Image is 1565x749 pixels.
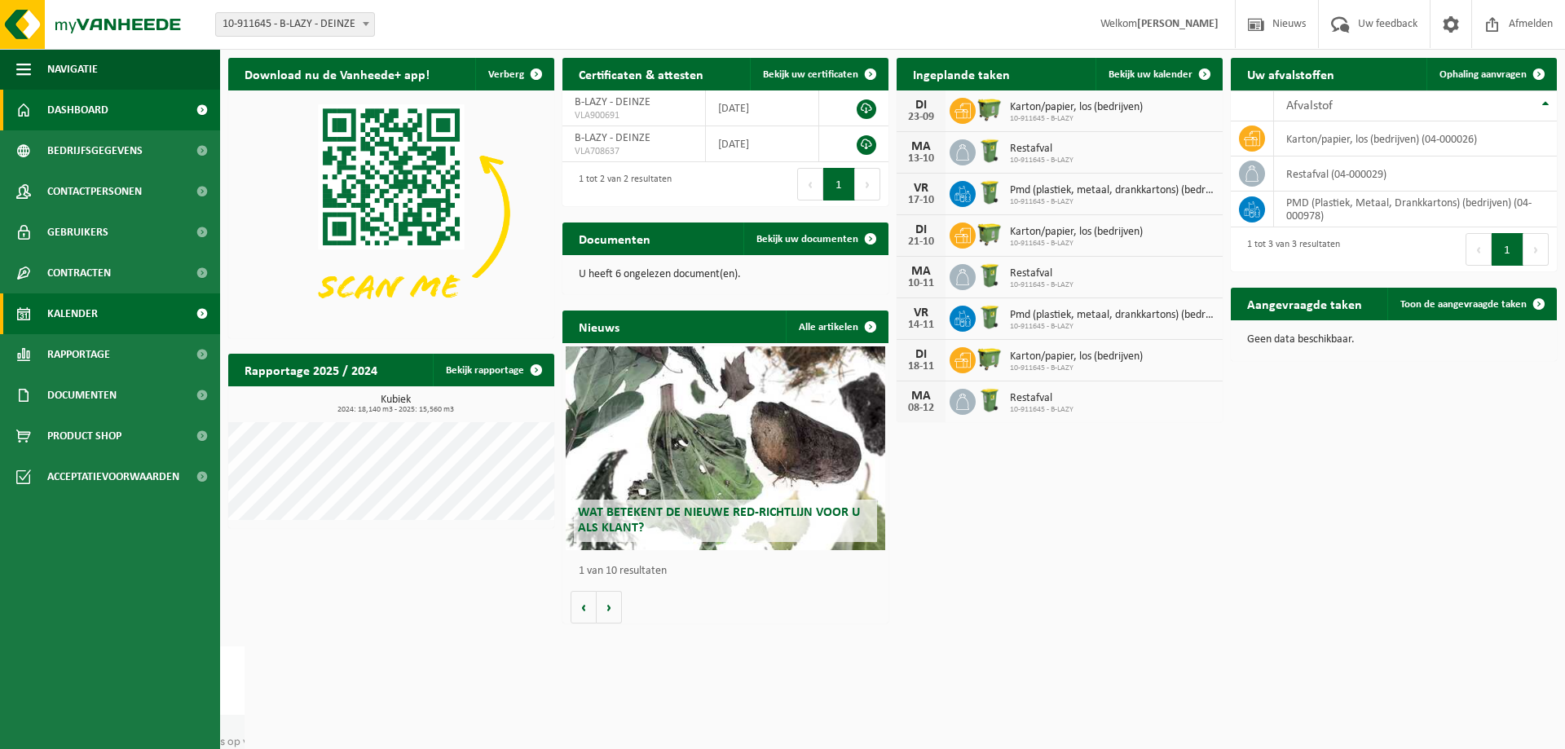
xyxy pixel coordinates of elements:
div: Domeinoverzicht [63,96,143,107]
span: Gebruikers [47,212,108,253]
img: WB-1100-HPE-GN-50 [976,95,1003,123]
button: Volgende [597,591,622,623]
h2: Uw afvalstoffen [1231,58,1351,90]
span: Bekijk uw documenten [756,234,858,245]
button: Previous [797,168,823,200]
a: Toon de aangevraagde taken [1387,288,1555,320]
div: 23-09 [905,112,937,123]
div: 10-11 [905,278,937,289]
span: Karton/papier, los (bedrijven) [1010,101,1143,114]
h2: Download nu de Vanheede+ app! [228,58,446,90]
img: WB-1100-HPE-GN-50 [976,220,1003,248]
div: DI [905,99,937,112]
button: Previous [1466,233,1492,266]
span: 10-911645 - B-LAZY - DEINZE [216,13,374,36]
span: 10-911645 - B-LAZY [1010,363,1143,373]
div: VR [905,182,937,195]
button: Vorige [571,591,597,623]
button: Next [1523,233,1549,266]
a: Ophaling aanvragen [1426,58,1555,90]
span: Acceptatievoorwaarden [47,456,179,497]
img: Download de VHEPlus App [228,90,554,335]
div: MA [905,265,937,278]
span: 10-911645 - B-LAZY [1010,322,1215,332]
h2: Ingeplande taken [897,58,1026,90]
img: tab_keywords_by_traffic_grey.svg [160,95,173,108]
span: Ophaling aanvragen [1439,69,1527,80]
div: 08-12 [905,403,937,414]
span: B-LAZY - DEINZE [575,132,650,144]
div: 17-10 [905,195,937,206]
span: Pmd (plastiek, metaal, drankkartons) (bedrijven) [1010,309,1215,322]
img: website_grey.svg [26,42,39,55]
td: karton/papier, los (bedrijven) (04-000026) [1274,121,1557,156]
span: Restafval [1010,143,1073,156]
span: Contactpersonen [47,171,142,212]
td: restafval (04-000029) [1274,156,1557,192]
button: 1 [823,168,855,200]
div: 13-10 [905,153,937,165]
span: B-LAZY - DEINZE [575,96,650,108]
div: DI [905,223,937,236]
img: logo_orange.svg [26,26,39,39]
span: Bekijk uw certificaten [763,69,858,80]
span: Restafval [1010,392,1073,405]
div: 18-11 [905,361,937,372]
img: tab_domain_overview_orange.svg [45,95,58,108]
h2: Nieuws [562,311,636,342]
div: 1 tot 2 van 2 resultaten [571,166,672,202]
div: v 4.0.25 [46,26,80,39]
span: Rapportage [47,334,110,375]
span: Documenten [47,375,117,416]
img: WB-0240-HPE-GN-50 [976,178,1003,206]
h2: Aangevraagde taken [1231,288,1378,319]
div: 14-11 [905,319,937,331]
span: Dashboard [47,90,108,130]
h2: Documenten [562,222,667,254]
td: [DATE] [706,90,819,126]
img: WB-0240-HPE-GN-50 [976,262,1003,289]
button: Verberg [475,58,553,90]
p: U heeft 6 ongelezen document(en). [579,269,872,280]
div: MA [905,140,937,153]
img: WB-1100-HPE-GN-50 [976,345,1003,372]
img: WB-0240-HPE-GN-50 [976,303,1003,331]
span: Contracten [47,253,111,293]
h2: Certificaten & attesten [562,58,720,90]
span: Kalender [47,293,98,334]
span: 10-911645 - B-LAZY [1010,405,1073,415]
span: 10-911645 - B-LAZY [1010,280,1073,290]
div: 21-10 [905,236,937,248]
span: Product Shop [47,416,121,456]
span: Karton/papier, los (bedrijven) [1010,226,1143,239]
span: Afvalstof [1286,99,1333,112]
a: Bekijk uw certificaten [750,58,887,90]
span: 10-911645 - B-LAZY [1010,156,1073,165]
div: Keywords op verkeer [178,96,279,107]
span: 10-911645 - B-LAZY - DEINZE [215,12,375,37]
span: 10-911645 - B-LAZY [1010,197,1215,207]
span: VLA900691 [575,109,693,122]
span: 10-911645 - B-LAZY [1010,114,1143,124]
div: Domein: [DOMAIN_NAME] [42,42,179,55]
span: Bekijk uw kalender [1109,69,1192,80]
p: 1 van 10 resultaten [579,566,880,577]
span: Restafval [1010,267,1073,280]
span: 2024: 18,140 m3 - 2025: 15,560 m3 [236,406,554,414]
a: Bekijk rapportage [433,354,553,386]
img: WB-0240-HPE-GN-50 [976,137,1003,165]
td: PMD (Plastiek, Metaal, Drankkartons) (bedrijven) (04-000978) [1274,192,1557,227]
span: Toon de aangevraagde taken [1400,299,1527,310]
span: Bedrijfsgegevens [47,130,143,171]
span: Karton/papier, los (bedrijven) [1010,350,1143,363]
img: WB-0240-HPE-GN-50 [976,386,1003,414]
span: Pmd (plastiek, metaal, drankkartons) (bedrijven) [1010,184,1215,197]
div: VR [905,306,937,319]
span: 10-911645 - B-LAZY [1010,239,1143,249]
a: Bekijk uw kalender [1095,58,1221,90]
div: MA [905,390,937,403]
a: Wat betekent de nieuwe RED-richtlijn voor u als klant? [566,346,885,550]
button: 1 [1492,233,1523,266]
div: DI [905,348,937,361]
span: Verberg [488,69,524,80]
